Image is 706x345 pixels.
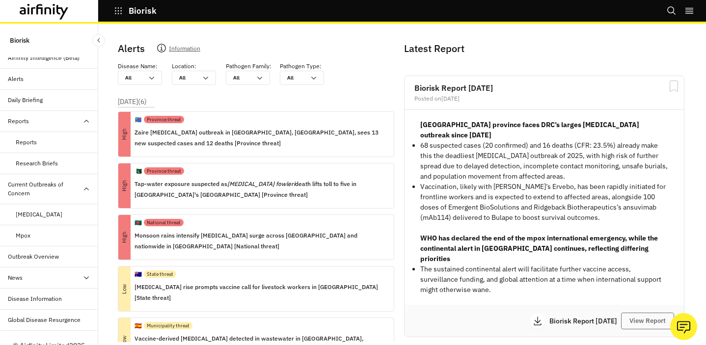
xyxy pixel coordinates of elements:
p: Alerts [118,41,145,56]
div: Research Briefs [16,159,58,168]
div: Posted on [DATE] [414,96,674,102]
div: Daily Briefing [8,96,43,105]
p: Zaire [MEDICAL_DATA] outbreak in [GEOGRAPHIC_DATA], [GEOGRAPHIC_DATA], sees 13 new suspected case... [135,127,386,149]
div: Disease Information [8,294,62,303]
p: Monsoon rains intensify [MEDICAL_DATA] surge across [GEOGRAPHIC_DATA] and nationwide in [GEOGRAPH... [135,230,386,252]
button: Close Sidebar [92,34,105,47]
p: Pathogen Family : [226,62,272,71]
p: Tap-water exposure suspected as death lifts toll to five in [GEOGRAPHIC_DATA]'s [GEOGRAPHIC_DATA]... [135,179,386,200]
p: Biorisk Report [DATE] [549,318,621,324]
button: Ask our analysts [670,313,697,340]
strong: [GEOGRAPHIC_DATA] province faces DRC’s larges [MEDICAL_DATA] outbreak since [DATE] [420,120,639,139]
p: [DATE] ( 6 ) [118,97,147,107]
div: Outbreak Overview [8,252,59,261]
div: Reports [8,117,29,126]
div: Mpox [16,231,30,240]
button: Search [667,2,677,19]
p: Location : [172,62,196,71]
p: High [102,231,147,243]
p: Province threat [147,116,181,123]
p: 68 suspected cases (20 confirmed) and 16 deaths (CFR: 23.5%) already make this the deadliest [MED... [420,140,668,182]
button: View Report [621,313,674,329]
p: High [102,128,147,140]
div: [MEDICAL_DATA] [16,210,62,219]
p: [MEDICAL_DATA] rise prompts vaccine call for livestock workers in [GEOGRAPHIC_DATA] [State threat] [135,282,386,303]
p: Latest Report [404,41,682,56]
p: 🇪🇸 [135,321,142,330]
strong: WHO has declared the end of the mpox international emergency, while the continental alert in [GEO... [420,234,658,263]
p: 🇦🇺 [135,270,142,279]
div: Reports [16,138,37,147]
p: 🇵🇰 [135,167,142,176]
p: Municipality threat [147,322,190,329]
p: National threat [147,219,181,226]
div: Current Outbreaks of Concern [8,180,82,198]
p: Pathogen Type : [280,62,322,71]
p: Vaccination, likely with [PERSON_NAME]’s Ervebo, has been rapidly initiated for frontline workers... [420,182,668,223]
p: Biorisk [10,31,29,50]
p: Information [169,43,200,57]
p: High [102,180,147,192]
p: Province threat [147,167,181,175]
div: Alerts [8,75,24,83]
p: The sustained continental alert will facilitate further vaccine access, surveillance funding, and... [420,264,668,295]
p: 🇧🇩 [135,218,142,227]
p: Biorisk [129,6,157,15]
svg: Bookmark Report [668,80,680,92]
div: News [8,273,23,282]
div: Global Disease Resurgence [8,316,81,324]
div: Airfinity Intelligence (Beta) [8,53,80,62]
h2: Biorisk Report [DATE] [414,84,674,92]
p: Disease Name : [118,62,158,71]
p: State threat [147,270,173,278]
i: [MEDICAL_DATA] fowleri [227,180,295,187]
p: Low [102,283,147,295]
button: Biorisk [114,2,157,19]
p: 🇨🇩 [135,115,142,124]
